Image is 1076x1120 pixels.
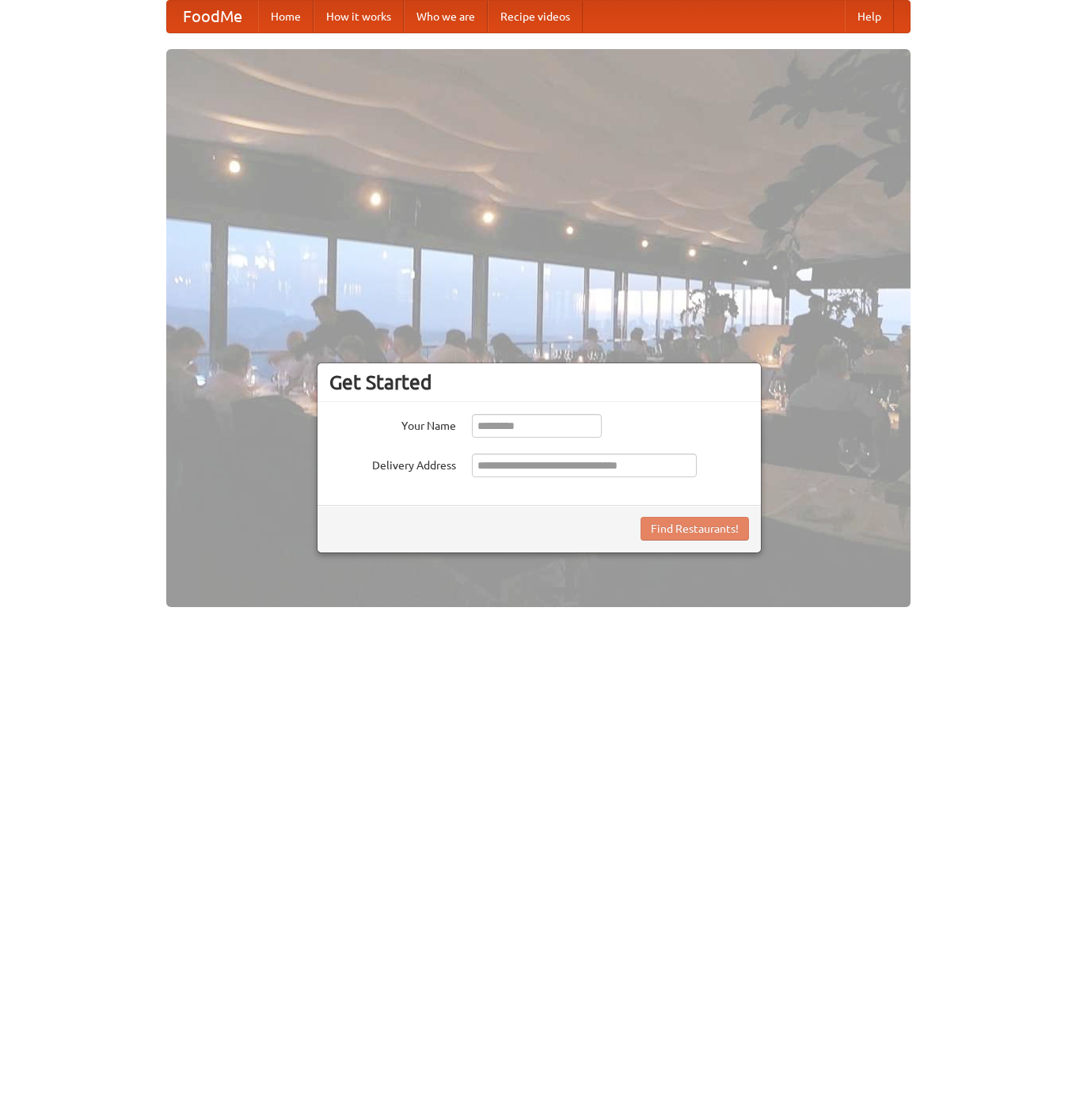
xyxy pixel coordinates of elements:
[329,454,456,473] label: Delivery Address
[329,370,749,394] h3: Get Started
[258,1,314,32] a: Home
[329,414,456,434] label: Your Name
[488,1,583,32] a: Recipe videos
[167,1,258,32] a: FoodMe
[641,517,749,541] button: Find Restaurants!
[404,1,488,32] a: Who we are
[314,1,404,32] a: How it works
[845,1,894,32] a: Help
